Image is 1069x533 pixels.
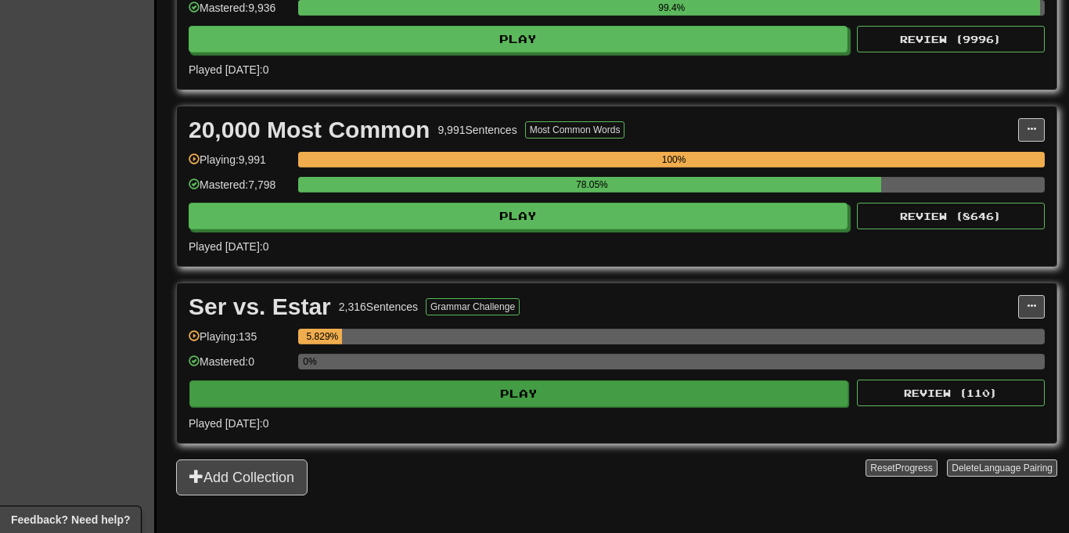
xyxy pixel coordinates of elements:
div: 78.05% [303,177,880,193]
button: Play [189,26,848,52]
button: Play [189,203,848,229]
button: Review (110) [857,380,1045,406]
button: Review (8646) [857,203,1045,229]
span: Played [DATE]: 0 [189,417,268,430]
span: Language Pairing [979,463,1053,474]
div: Mastered: 7,798 [189,177,290,203]
div: 5.829% [303,329,341,344]
span: Played [DATE]: 0 [189,63,268,76]
span: Played [DATE]: 0 [189,240,268,253]
div: Ser vs. Estar [189,295,331,319]
button: Most Common Words [525,121,625,139]
span: Progress [895,463,933,474]
button: Review (9996) [857,26,1045,52]
span: Open feedback widget [11,512,130,528]
div: 9,991 Sentences [437,122,517,138]
div: Playing: 135 [189,329,290,355]
div: Mastered: 0 [189,354,290,380]
button: DeleteLanguage Pairing [947,459,1057,477]
div: 2,316 Sentences [339,299,418,315]
div: 20,000 Most Common [189,118,430,142]
button: Add Collection [176,459,308,495]
button: Grammar Challenge [426,298,520,315]
div: 100% [303,152,1045,167]
button: Play [189,380,848,407]
button: ResetProgress [866,459,937,477]
div: Playing: 9,991 [189,152,290,178]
